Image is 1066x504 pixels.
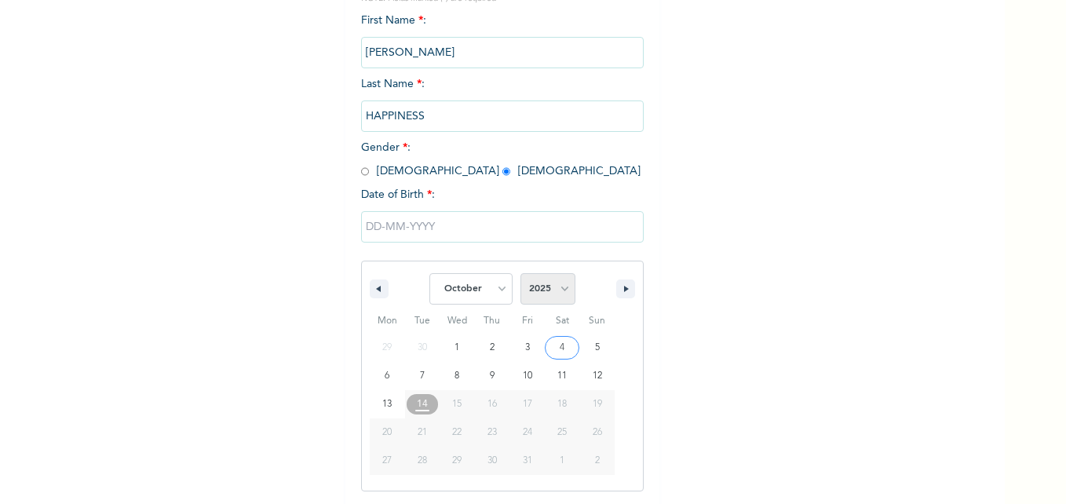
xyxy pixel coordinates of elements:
span: 27 [382,447,392,475]
button: 7 [405,362,440,390]
button: 30 [475,447,510,475]
button: 6 [370,362,405,390]
button: 20 [370,418,405,447]
span: 4 [560,334,564,362]
span: 17 [523,390,532,418]
button: 5 [579,334,615,362]
span: Mon [370,309,405,334]
button: 18 [545,390,580,418]
span: 11 [557,362,567,390]
span: 12 [593,362,602,390]
button: 12 [579,362,615,390]
button: 21 [405,418,440,447]
button: 9 [475,362,510,390]
button: 2 [475,334,510,362]
span: 21 [418,418,427,447]
button: 29 [440,447,475,475]
button: 28 [405,447,440,475]
button: 16 [475,390,510,418]
span: 25 [557,418,567,447]
span: Sun [579,309,615,334]
span: Wed [440,309,475,334]
span: 10 [523,362,532,390]
span: 15 [452,390,462,418]
span: 1 [455,334,459,362]
button: 14 [405,390,440,418]
button: 10 [509,362,545,390]
span: 6 [385,362,389,390]
span: 28 [418,447,427,475]
span: 23 [487,418,497,447]
button: 23 [475,418,510,447]
span: 14 [417,390,428,418]
span: 29 [452,447,462,475]
span: 2 [490,334,495,362]
input: DD-MM-YYYY [361,211,644,243]
button: 26 [579,418,615,447]
span: 18 [557,390,567,418]
span: 22 [452,418,462,447]
span: 31 [523,447,532,475]
span: 5 [595,334,600,362]
span: 9 [490,362,495,390]
span: 7 [420,362,425,390]
button: 3 [509,334,545,362]
input: Enter your last name [361,100,644,132]
button: 22 [440,418,475,447]
button: 24 [509,418,545,447]
span: Thu [475,309,510,334]
span: 3 [525,334,530,362]
span: Tue [405,309,440,334]
span: 20 [382,418,392,447]
span: Sat [545,309,580,334]
span: Gender : [DEMOGRAPHIC_DATA] [DEMOGRAPHIC_DATA] [361,142,641,177]
span: 8 [455,362,459,390]
button: 27 [370,447,405,475]
button: 8 [440,362,475,390]
button: 1 [440,334,475,362]
span: 30 [487,447,497,475]
button: 4 [545,334,580,362]
span: Fri [509,309,545,334]
input: Enter your first name [361,37,644,68]
span: 16 [487,390,497,418]
span: 13 [382,390,392,418]
button: 15 [440,390,475,418]
span: 24 [523,418,532,447]
span: 26 [593,418,602,447]
span: Last Name : [361,79,644,122]
button: 13 [370,390,405,418]
span: First Name : [361,15,644,58]
button: 11 [545,362,580,390]
button: 25 [545,418,580,447]
span: 19 [593,390,602,418]
button: 31 [509,447,545,475]
button: 17 [509,390,545,418]
button: 19 [579,390,615,418]
span: Date of Birth : [361,187,435,203]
